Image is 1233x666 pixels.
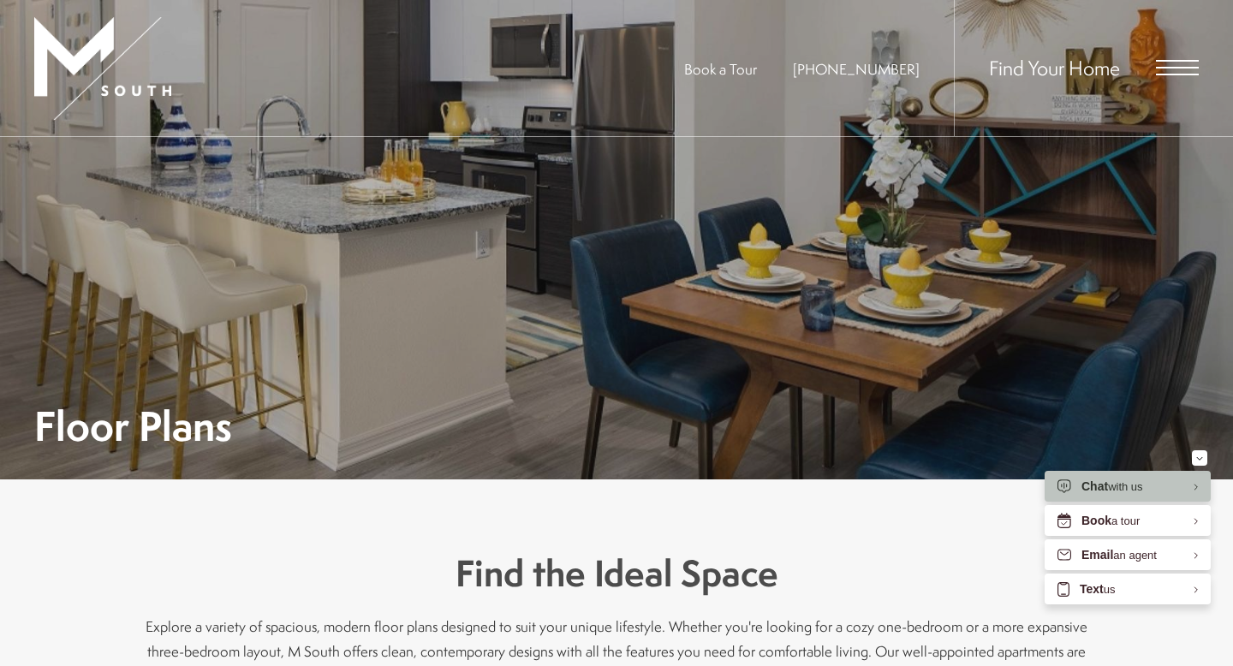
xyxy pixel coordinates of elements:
[1156,60,1199,75] button: Open Menu
[146,548,1087,599] h3: Find the Ideal Space
[684,59,757,79] a: Book a Tour
[793,59,920,79] span: [PHONE_NUMBER]
[989,54,1120,81] a: Find Your Home
[34,17,171,120] img: MSouth
[34,407,232,445] h1: Floor Plans
[793,59,920,79] a: Call Us at 813-570-8014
